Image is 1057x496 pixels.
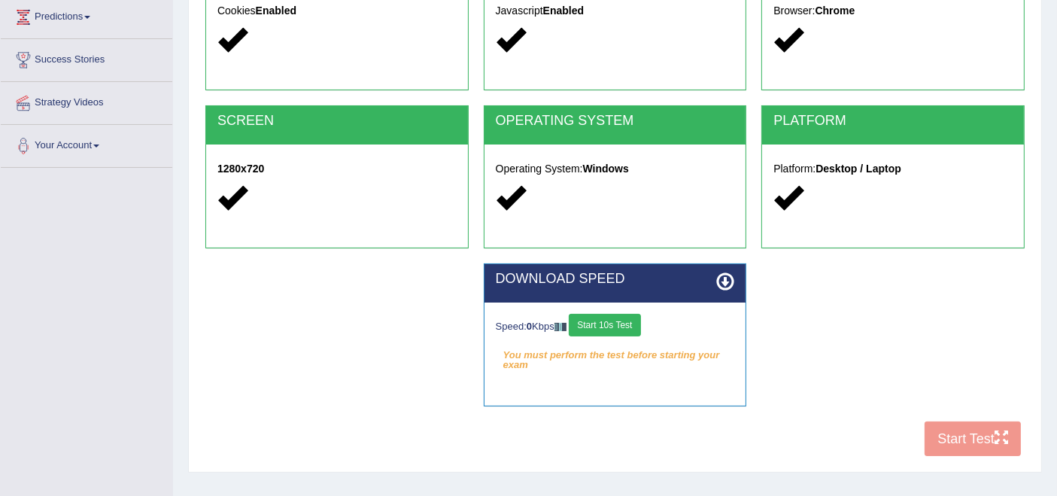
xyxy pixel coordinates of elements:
a: Your Account [1,125,172,163]
strong: Windows [583,163,629,175]
h5: Operating System: [496,163,735,175]
a: Success Stories [1,39,172,77]
strong: Enabled [543,5,584,17]
em: You must perform the test before starting your exam [496,344,735,367]
strong: 0 [527,321,532,332]
h2: PLATFORM [773,114,1013,129]
h5: Platform: [773,163,1013,175]
a: Strategy Videos [1,82,172,120]
h2: DOWNLOAD SPEED [496,272,735,287]
h2: SCREEN [217,114,457,129]
h5: Browser: [773,5,1013,17]
strong: Chrome [816,5,855,17]
strong: 1280x720 [217,163,264,175]
h2: OPERATING SYSTEM [496,114,735,129]
h5: Cookies [217,5,457,17]
strong: Enabled [256,5,296,17]
h5: Javascript [496,5,735,17]
button: Start 10s Test [569,314,640,336]
strong: Desktop / Laptop [816,163,901,175]
div: Speed: Kbps [496,314,735,340]
img: ajax-loader-fb-connection.gif [554,323,566,331]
